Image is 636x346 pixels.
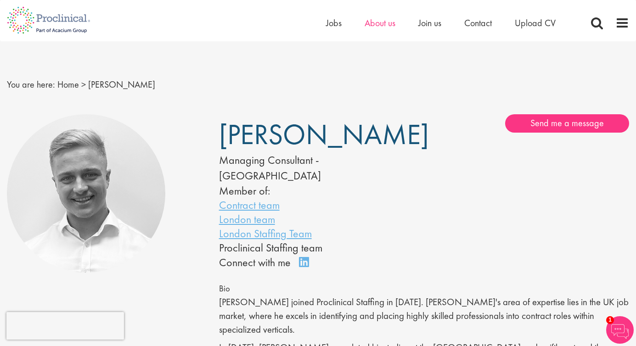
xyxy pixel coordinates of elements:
a: About us [365,17,395,29]
img: Chatbot [606,316,634,344]
span: > [81,78,86,90]
a: Jobs [326,17,342,29]
a: Upload CV [515,17,556,29]
li: Proclinical Staffing team [219,240,397,255]
span: [PERSON_NAME] [88,78,155,90]
iframe: reCAPTCHA [6,312,124,340]
a: London Staffing Team [219,226,312,240]
a: London team [219,212,275,226]
span: 1 [606,316,614,324]
span: Bio [219,283,230,294]
span: You are here: [7,78,55,90]
a: breadcrumb link [57,78,79,90]
label: Member of: [219,184,270,198]
a: Send me a message [505,114,629,133]
a: Contract team [219,198,280,212]
img: Joshua Bye [7,114,165,273]
a: Join us [418,17,441,29]
div: Managing Consultant - [GEOGRAPHIC_DATA] [219,152,397,184]
span: [PERSON_NAME] [219,116,429,153]
a: Contact [464,17,492,29]
p: [PERSON_NAME] joined Proclinical Staffing in [DATE]. [PERSON_NAME]'s area of expertise lies in th... [219,296,629,336]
